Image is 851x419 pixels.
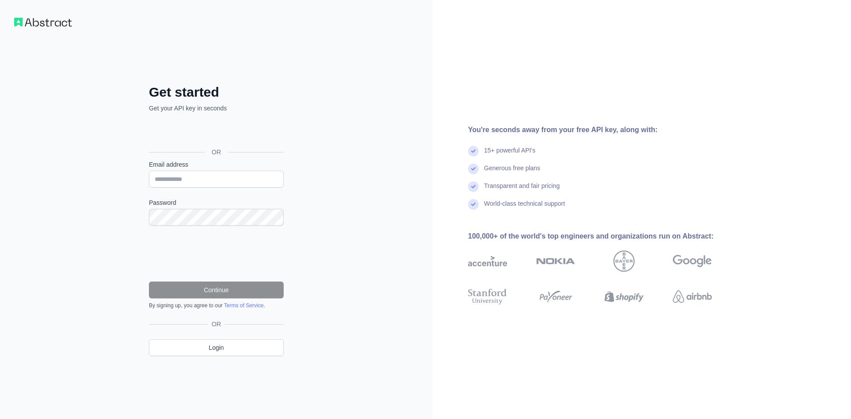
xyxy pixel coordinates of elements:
[149,236,284,271] iframe: reCAPTCHA
[484,164,540,181] div: Generous free plans
[484,181,560,199] div: Transparent and fair pricing
[468,287,507,306] img: stanford university
[613,251,635,272] img: bayer
[149,282,284,298] button: Continue
[484,146,535,164] div: 15+ powerful API's
[149,104,284,113] p: Get your API key in seconds
[205,148,228,157] span: OR
[468,125,740,135] div: You're seconds away from your free API key, along with:
[468,199,479,210] img: check mark
[468,181,479,192] img: check mark
[484,199,565,217] div: World-class technical support
[605,287,644,306] img: shopify
[149,302,284,309] div: By signing up, you agree to our .
[149,339,284,356] a: Login
[468,146,479,157] img: check mark
[208,320,225,329] span: OR
[468,251,507,272] img: accenture
[673,251,712,272] img: google
[224,302,263,309] a: Terms of Service
[536,251,575,272] img: nokia
[149,84,284,100] h2: Get started
[673,287,712,306] img: airbnb
[144,122,286,142] iframe: Sign in with Google Button
[149,198,284,207] label: Password
[149,160,284,169] label: Email address
[14,18,72,27] img: Workflow
[536,287,575,306] img: payoneer
[468,231,740,242] div: 100,000+ of the world's top engineers and organizations run on Abstract:
[468,164,479,174] img: check mark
